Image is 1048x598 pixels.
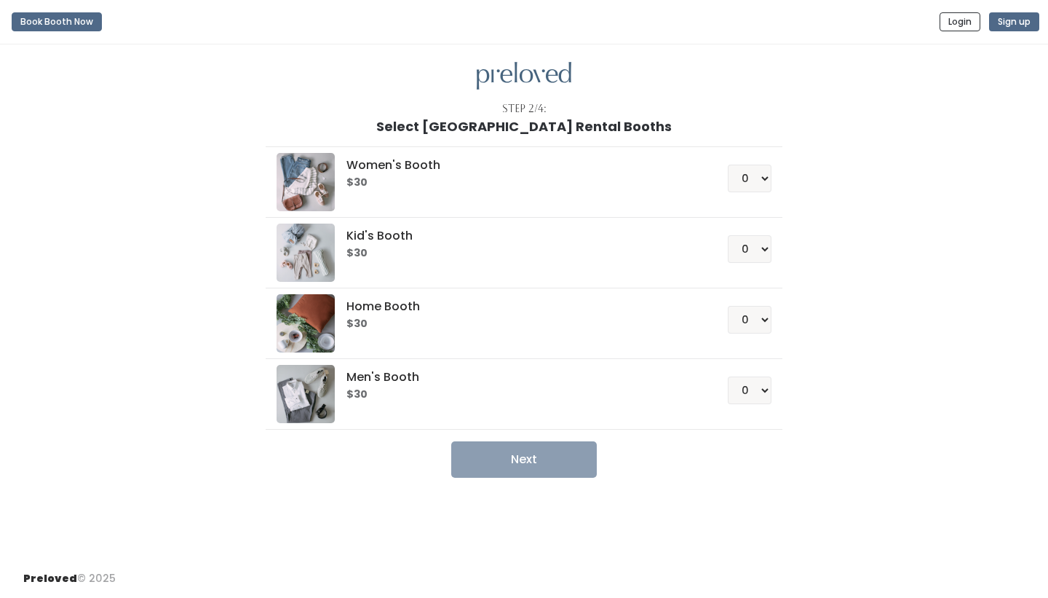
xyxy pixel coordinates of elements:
h1: Select [GEOGRAPHIC_DATA] Rental Booths [376,119,672,134]
a: Book Booth Now [12,6,102,38]
button: Sign up [989,12,1039,31]
h6: $30 [346,177,692,189]
button: Next [451,441,597,478]
div: Step 2/4: [502,101,547,117]
img: preloved logo [277,153,335,211]
button: Login [940,12,980,31]
h5: Men's Booth [346,371,692,384]
span: Preloved [23,571,77,586]
h6: $30 [346,248,692,259]
button: Book Booth Now [12,12,102,31]
div: © 2025 [23,559,116,586]
img: preloved logo [277,365,335,423]
img: preloved logo [277,294,335,353]
h5: Home Booth [346,300,692,313]
h6: $30 [346,389,692,401]
img: preloved logo [477,62,571,90]
h5: Women's Booth [346,159,692,172]
img: preloved logo [277,224,335,282]
h5: Kid's Booth [346,229,692,243]
h6: $30 [346,318,692,330]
